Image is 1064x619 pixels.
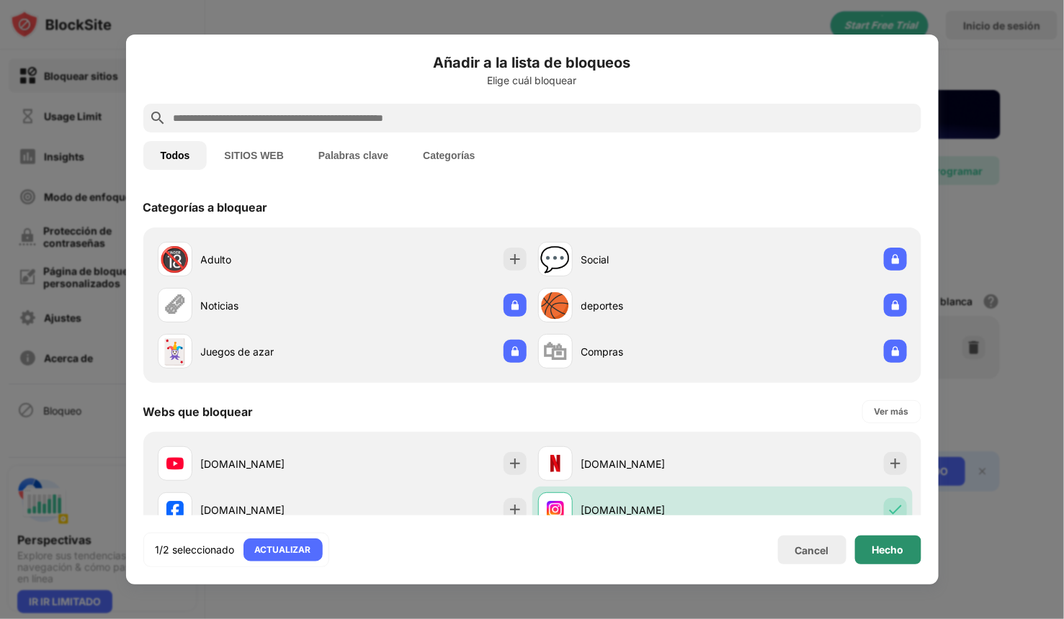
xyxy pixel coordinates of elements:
[156,543,235,557] div: 1/2 seleccionado
[581,298,723,313] div: deportes
[581,456,723,471] div: [DOMAIN_NAME]
[201,456,342,471] div: [DOMAIN_NAME]
[160,245,190,274] div: 🔞
[149,109,166,127] img: search.svg
[540,245,571,274] div: 💬
[872,544,904,556] div: Hecho
[581,252,723,267] div: Social
[255,543,311,557] div: ACTUALIZAR
[160,337,190,366] div: 🃏
[163,291,187,320] div: 🗞
[540,291,571,320] div: 🏀
[875,405,909,419] div: Ver más
[581,344,723,359] div: Compras
[201,344,342,359] div: Juegos de azar
[201,252,342,267] div: Adulto
[406,141,492,170] button: Categorías
[207,141,300,170] button: SITIOS WEB
[143,200,268,214] div: Categorías a bloquear
[547,501,564,518] img: favicons
[143,141,207,170] button: Todos
[581,502,723,518] div: [DOMAIN_NAME]
[201,298,342,313] div: Noticias
[143,75,921,86] div: Elige cuál bloquear
[301,141,406,170] button: Palabras clave
[543,337,568,366] div: 🛍
[201,502,342,518] div: [DOMAIN_NAME]
[166,455,184,472] img: favicons
[143,52,921,73] h6: Añadir a la lista de bloqueos
[166,501,184,518] img: favicons
[795,544,829,556] div: Cancel
[547,455,564,472] img: favicons
[143,405,254,419] div: Webs que bloquear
